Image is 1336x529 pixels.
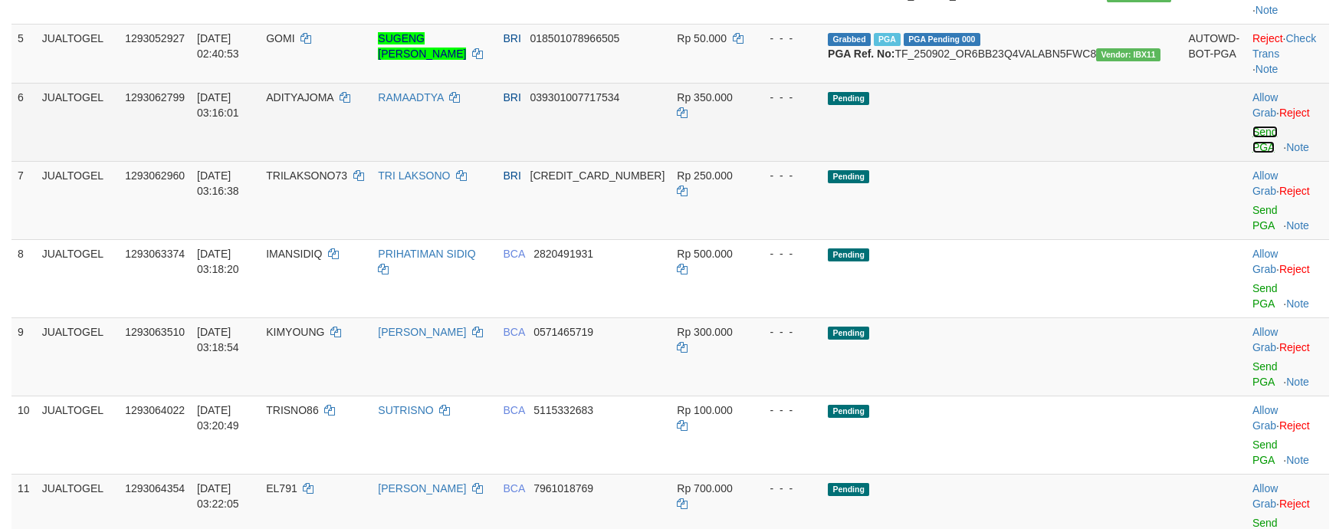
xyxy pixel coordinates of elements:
[1279,498,1310,510] a: Reject
[757,481,816,496] div: - - -
[11,24,36,83] td: 5
[757,168,816,183] div: - - -
[904,33,980,46] span: PGA Pending
[677,32,727,44] span: Rp 50.000
[125,326,185,338] span: 1293063510
[1252,204,1278,232] a: Send PGA
[828,327,869,340] span: Pending
[1096,48,1160,61] span: Vendor URL: https://order6.1velocity.biz
[125,482,185,495] span: 1293064354
[533,326,593,338] span: Copy 0571465719 to clipboard
[266,32,294,44] span: GOMI
[378,91,443,103] a: RAMAADTYA
[1256,4,1279,16] a: Note
[378,32,466,60] a: SUGENG [PERSON_NAME]
[1252,91,1278,119] a: Allow Grab
[503,32,520,44] span: BRI
[1256,63,1279,75] a: Note
[1252,248,1278,275] a: Allow Grab
[1252,282,1278,310] a: Send PGA
[36,83,120,161] td: JUALTOGEL
[757,246,816,261] div: - - -
[677,326,732,338] span: Rp 300.000
[125,32,185,44] span: 1293052927
[1246,24,1329,83] td: · ·
[36,396,120,474] td: JUALTOGEL
[1286,376,1309,388] a: Note
[1246,317,1329,396] td: ·
[757,90,816,105] div: - - -
[1279,263,1310,275] a: Reject
[503,248,524,260] span: BCA
[828,248,869,261] span: Pending
[266,404,318,416] span: TRISNO86
[1252,91,1279,119] span: ·
[757,324,816,340] div: - - -
[1252,126,1278,153] a: Send PGA
[1252,248,1279,275] span: ·
[266,326,324,338] span: KIMYOUNG
[378,326,466,338] a: [PERSON_NAME]
[378,404,433,416] a: SUTRISNO
[1286,297,1309,310] a: Note
[11,161,36,239] td: 7
[533,482,593,495] span: Copy 7961018769 to clipboard
[266,91,333,103] span: ADITYAJOMA
[503,404,524,416] span: BCA
[197,404,239,432] span: [DATE] 03:20:49
[1279,341,1310,353] a: Reject
[1252,169,1278,197] a: Allow Grab
[125,404,185,416] span: 1293064022
[1246,239,1329,317] td: ·
[36,161,120,239] td: JUALTOGEL
[822,24,1182,83] td: TF_250902_OR6BB23Q4VALABN5FWC8
[828,483,869,496] span: Pending
[1252,404,1279,432] span: ·
[828,405,869,418] span: Pending
[677,404,732,416] span: Rp 100.000
[1279,419,1310,432] a: Reject
[530,169,665,182] span: Copy 114401019210502 to clipboard
[197,326,239,353] span: [DATE] 03:18:54
[1246,396,1329,474] td: ·
[1252,169,1279,197] span: ·
[36,317,120,396] td: JUALTOGEL
[11,317,36,396] td: 9
[677,91,732,103] span: Rp 350.000
[1252,32,1316,60] a: Check Trans
[1286,454,1309,466] a: Note
[1252,482,1278,510] a: Allow Grab
[1252,360,1278,388] a: Send PGA
[36,24,120,83] td: JUALTOGEL
[828,33,871,46] span: Grabbed
[1246,83,1329,161] td: ·
[1246,161,1329,239] td: ·
[828,48,894,60] b: PGA Ref. No:
[1286,219,1309,232] a: Note
[266,482,297,495] span: EL791
[503,169,520,182] span: BRI
[1286,141,1309,153] a: Note
[1182,24,1246,83] td: AUTOWD-BOT-PGA
[828,92,869,105] span: Pending
[1252,326,1278,353] a: Allow Grab
[757,31,816,46] div: - - -
[1252,482,1279,510] span: ·
[1252,32,1283,44] a: Reject
[197,482,239,510] span: [DATE] 03:22:05
[11,83,36,161] td: 6
[1279,185,1310,197] a: Reject
[757,402,816,418] div: - - -
[378,482,466,495] a: [PERSON_NAME]
[125,248,185,260] span: 1293063374
[677,482,732,495] span: Rp 700.000
[677,248,732,260] span: Rp 500.000
[828,170,869,183] span: Pending
[1252,404,1278,432] a: Allow Grab
[11,396,36,474] td: 10
[503,91,520,103] span: BRI
[197,248,239,275] span: [DATE] 03:18:20
[533,248,593,260] span: Copy 2820491931 to clipboard
[125,91,185,103] span: 1293062799
[503,326,524,338] span: BCA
